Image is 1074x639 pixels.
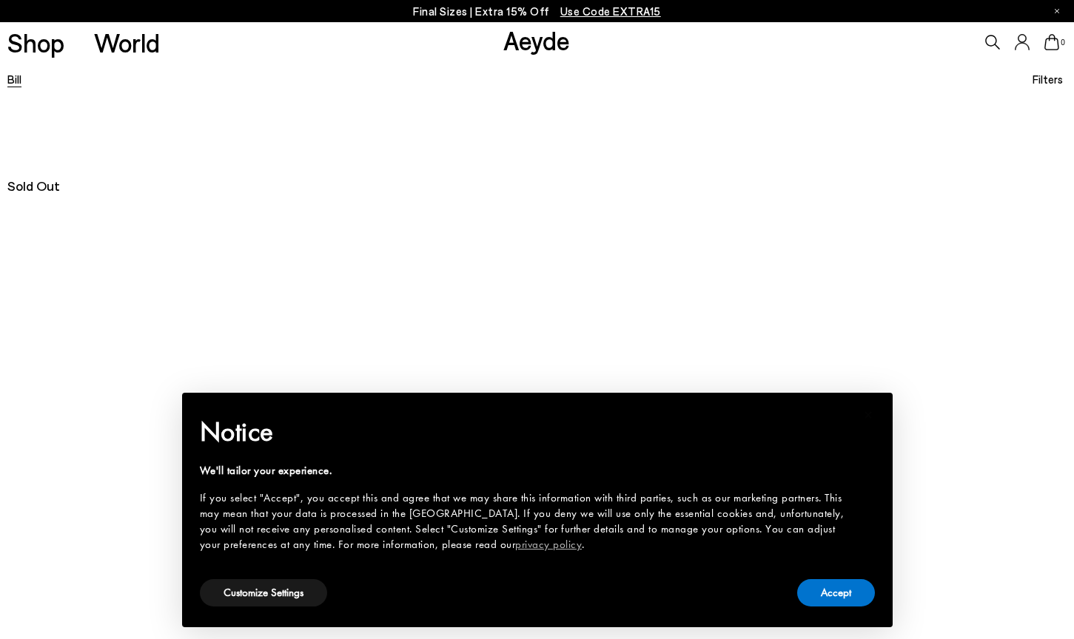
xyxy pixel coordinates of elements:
button: Customize Settings [200,579,327,606]
div: We'll tailor your experience. [200,463,851,479]
button: Accept [797,579,875,606]
div: If you select "Accept", you accept this and agree that we may share this information with third p... [200,490,851,552]
span: × [864,403,873,426]
button: Close this notice [851,397,887,433]
h2: Notice [200,413,851,451]
a: privacy policy [515,537,582,552]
